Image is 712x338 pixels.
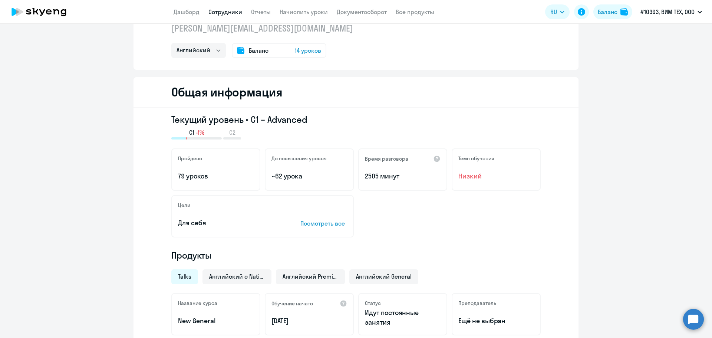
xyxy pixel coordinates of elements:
[271,316,347,326] p: [DATE]
[545,4,570,19] button: RU
[171,85,282,99] h2: Общая информация
[249,46,268,55] span: Баланс
[356,272,412,280] span: Английский General
[598,7,617,16] div: Баланс
[271,155,327,162] h5: До повышения уровня
[178,272,191,280] span: Talks
[458,316,534,326] p: Ещё не выбран
[620,8,628,16] img: balance
[280,8,328,16] a: Начислить уроки
[337,8,387,16] a: Документооборот
[174,8,200,16] a: Дашборд
[365,171,441,181] p: 2505 минут
[458,155,494,162] h5: Темп обучения
[550,7,557,16] span: RU
[178,202,190,209] h5: Цели
[458,171,534,181] span: Низкий
[178,155,202,162] h5: Пройдено
[208,8,242,16] a: Сотрудники
[178,218,277,228] p: Для себя
[178,316,254,326] p: New General
[189,128,194,137] span: C1
[640,7,695,16] p: #10363, ВИМ ТЕХ, ООО
[637,3,706,21] button: #10363, ВИМ ТЕХ, ООО
[396,8,434,16] a: Все продукты
[365,308,441,327] p: Идут постоянные занятия
[300,219,347,228] p: Посмотреть все
[209,272,265,280] span: Английский с Native
[196,128,204,137] span: -1%
[178,300,217,306] h5: Название курса
[251,8,271,16] a: Отчеты
[593,4,632,19] button: Балансbalance
[295,46,321,55] span: 14 уроков
[365,155,408,162] h5: Время разговора
[171,114,541,125] h3: Текущий уровень • C1 – Advanced
[271,171,347,181] p: ~62 урока
[171,249,541,261] h4: Продукты
[365,300,381,306] h5: Статус
[283,272,338,280] span: Английский Premium
[171,22,353,34] p: [PERSON_NAME][EMAIL_ADDRESS][DOMAIN_NAME]
[229,128,235,137] span: C2
[271,300,313,307] h5: Обучение начато
[458,300,496,306] h5: Преподаватель
[178,171,254,181] p: 79 уроков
